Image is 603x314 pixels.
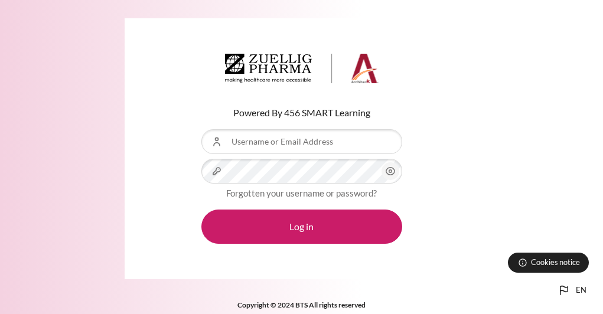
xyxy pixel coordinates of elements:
a: Architeck [225,54,379,88]
span: en [576,284,586,296]
img: Architeck [225,54,379,83]
a: Forgotten your username or password? [226,188,377,198]
input: Username or Email Address [201,129,402,154]
strong: Copyright © 2024 BTS All rights reserved [237,300,366,309]
span: Cookies notice [531,257,580,268]
button: Cookies notice [508,253,589,273]
p: Powered By 456 SMART Learning [201,106,402,120]
button: Languages [552,279,591,302]
button: Log in [201,210,402,244]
